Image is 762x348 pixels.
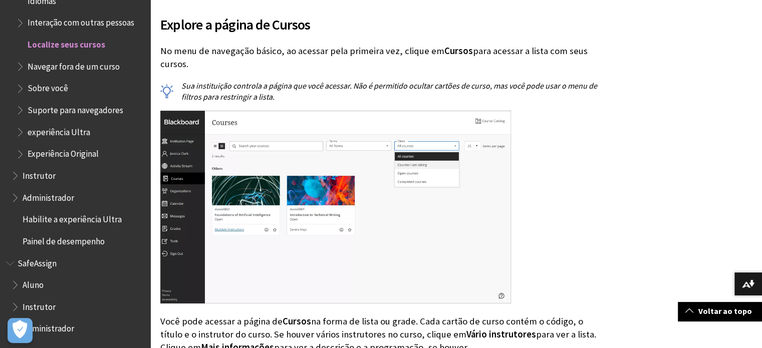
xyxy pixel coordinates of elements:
h2: Explore a página de Cursos [160,2,604,35]
span: Habilite a experiência Ultra [23,211,122,224]
span: Administrador [23,189,74,203]
a: Voltar ao topo [678,302,762,320]
span: Administrador [23,320,74,334]
img: Student view of Courses page and Base Navigation [160,111,511,303]
span: experiência Ultra [28,124,90,137]
span: Instrutor [23,167,56,181]
span: Instrutor [23,298,56,312]
nav: Book outline for Blackboard SafeAssign [6,255,144,337]
span: Sobre você [28,80,68,94]
span: Suporte para navegadores [28,102,123,115]
p: Sua instituição controla a página que você acessar. Não é permitido ocultar cartões de curso, mas... [160,80,604,103]
span: SafeAssign [18,255,57,268]
span: Vário instrutores [466,328,536,340]
span: Cursos [283,315,311,327]
span: Painel de desempenho [23,233,105,246]
span: Localize seus cursos [28,36,105,50]
span: Navegar fora de um curso [28,58,120,72]
span: Interação com outras pessoas [28,15,134,28]
span: Experiência Original [28,146,99,159]
button: Abrir preferências [8,318,33,343]
p: No menu de navegação básico, ao acessar pela primeira vez, clique em para acessar a lista com seu... [160,45,604,71]
span: Cursos [444,45,473,57]
span: Aluno [23,276,44,290]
